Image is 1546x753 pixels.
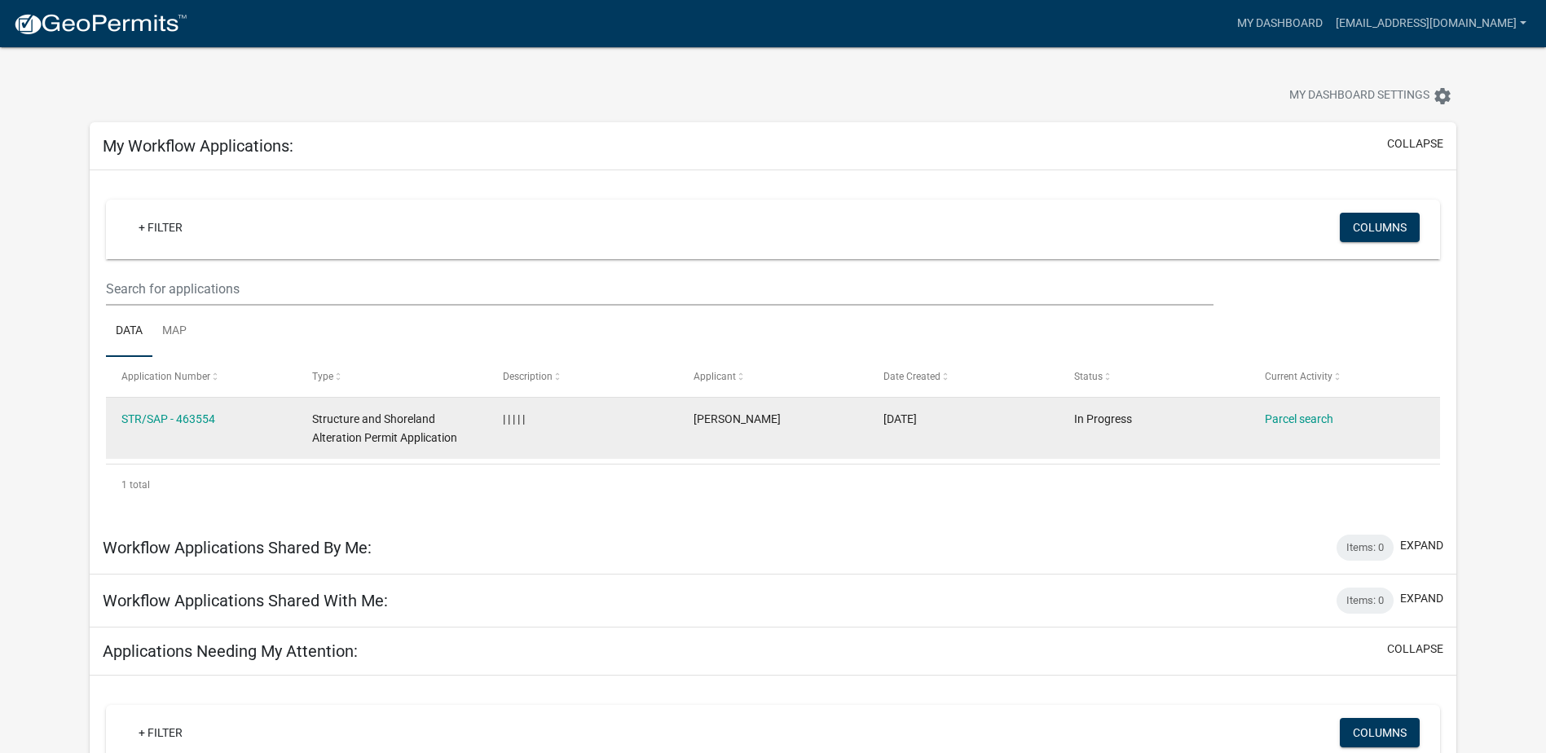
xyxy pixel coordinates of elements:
[121,412,215,425] a: STR/SAP - 463554
[1387,641,1443,658] button: collapse
[1337,535,1394,561] div: Items: 0
[103,538,372,557] h5: Workflow Applications Shared By Me:
[103,641,358,661] h5: Applications Needing My Attention:
[1387,135,1443,152] button: collapse
[883,412,917,425] span: 08/13/2025
[694,412,781,425] span: Dan McKeever
[297,357,487,396] datatable-header-cell: Type
[312,412,457,444] span: Structure and Shoreland Alteration Permit Application
[126,718,196,747] a: + Filter
[1265,371,1332,382] span: Current Activity
[106,272,1213,306] input: Search for applications
[106,357,297,396] datatable-header-cell: Application Number
[1231,8,1329,39] a: My Dashboard
[312,371,333,382] span: Type
[103,591,388,610] h5: Workflow Applications Shared With Me:
[883,371,940,382] span: Date Created
[1289,86,1429,106] span: My Dashboard Settings
[1265,412,1333,425] a: Parcel search
[503,412,525,425] span: | | | | |
[152,306,196,358] a: Map
[1340,213,1420,242] button: Columns
[487,357,678,396] datatable-header-cell: Description
[106,465,1440,505] div: 1 total
[1400,590,1443,607] button: expand
[1249,357,1440,396] datatable-header-cell: Current Activity
[1276,80,1465,112] button: My Dashboard Settingssettings
[126,213,196,242] a: + Filter
[1329,8,1533,39] a: [EMAIL_ADDRESS][DOMAIN_NAME]
[106,306,152,358] a: Data
[503,371,553,382] span: Description
[1074,371,1103,382] span: Status
[868,357,1059,396] datatable-header-cell: Date Created
[1059,357,1249,396] datatable-header-cell: Status
[677,357,868,396] datatable-header-cell: Applicant
[1074,412,1132,425] span: In Progress
[1337,588,1394,614] div: Items: 0
[1433,86,1452,106] i: settings
[1340,718,1420,747] button: Columns
[1400,537,1443,554] button: expand
[103,136,293,156] h5: My Workflow Applications:
[694,371,736,382] span: Applicant
[90,170,1456,521] div: collapse
[121,371,210,382] span: Application Number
